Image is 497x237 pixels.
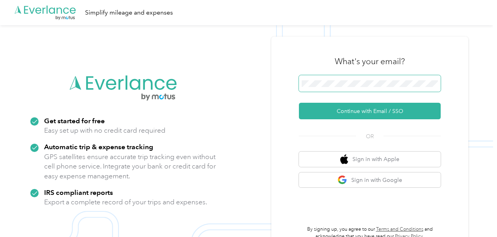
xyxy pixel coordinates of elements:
[338,175,347,185] img: google logo
[85,8,173,18] div: Simplify mileage and expenses
[44,126,165,135] p: Easy set up with no credit card required
[299,103,441,119] button: Continue with Email / SSO
[340,154,348,164] img: apple logo
[44,188,113,196] strong: IRS compliant reports
[299,152,441,167] button: apple logoSign in with Apple
[376,226,423,232] a: Terms and Conditions
[356,132,384,141] span: OR
[44,197,207,207] p: Export a complete record of your trips and expenses.
[299,172,441,188] button: google logoSign in with Google
[44,117,105,125] strong: Get started for free
[335,56,405,67] h3: What's your email?
[44,152,216,181] p: GPS satellites ensure accurate trip tracking even without cell phone service. Integrate your bank...
[44,143,153,151] strong: Automatic trip & expense tracking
